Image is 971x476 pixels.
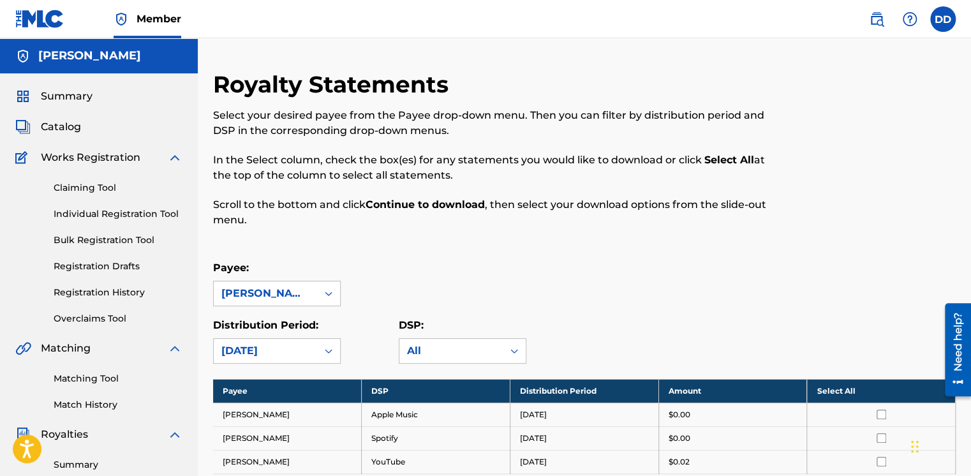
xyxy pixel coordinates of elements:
[15,89,93,104] a: SummarySummary
[15,48,31,64] img: Accounts
[137,11,181,26] span: Member
[213,197,785,228] p: Scroll to the bottom and click , then select your download options from the slide-out menu.
[41,150,140,165] span: Works Registration
[213,426,362,450] td: [PERSON_NAME]
[362,403,510,426] td: Apple Music
[167,341,182,356] img: expand
[15,89,31,104] img: Summary
[935,298,971,401] iframe: Resource Center
[213,108,785,138] p: Select your desired payee from the Payee drop-down menu. Then you can filter by distribution peri...
[658,379,807,403] th: Amount
[869,11,884,27] img: search
[902,11,917,27] img: help
[213,450,362,473] td: [PERSON_NAME]
[213,152,785,183] p: In the Select column, check the box(es) for any statements you would like to download or click at...
[213,70,455,99] h2: Royalty Statements
[911,428,919,466] div: Drag
[54,181,182,195] a: Claiming Tool
[510,379,658,403] th: Distribution Period
[54,207,182,221] a: Individual Registration Tool
[15,10,64,28] img: MLC Logo
[54,260,182,273] a: Registration Drafts
[399,319,424,331] label: DSP:
[167,150,182,165] img: expand
[510,426,658,450] td: [DATE]
[897,6,923,32] div: Help
[907,415,971,476] iframe: Chat Widget
[54,234,182,247] a: Bulk Registration Tool
[167,427,182,442] img: expand
[669,409,690,420] p: $0.00
[54,398,182,412] a: Match History
[41,341,91,356] span: Matching
[15,119,31,135] img: Catalog
[864,6,889,32] a: Public Search
[669,456,690,468] p: $0.02
[114,11,129,27] img: Top Rightsholder
[362,426,510,450] td: Spotify
[15,119,81,135] a: CatalogCatalog
[41,427,88,442] span: Royalties
[221,343,309,359] div: [DATE]
[213,379,362,403] th: Payee
[669,433,690,444] p: $0.00
[362,379,510,403] th: DSP
[510,450,658,473] td: [DATE]
[362,450,510,473] td: YouTube
[407,343,495,359] div: All
[213,319,318,331] label: Distribution Period:
[15,427,31,442] img: Royalties
[930,6,956,32] div: User Menu
[704,154,754,166] strong: Select All
[54,312,182,325] a: Overclaims Tool
[38,48,141,63] h5: Demetrios Dotis
[221,286,309,301] div: [PERSON_NAME]
[54,286,182,299] a: Registration History
[213,262,249,274] label: Payee:
[15,150,32,165] img: Works Registration
[41,89,93,104] span: Summary
[54,458,182,472] a: Summary
[510,403,658,426] td: [DATE]
[54,372,182,385] a: Matching Tool
[41,119,81,135] span: Catalog
[807,379,956,403] th: Select All
[213,403,362,426] td: [PERSON_NAME]
[15,341,31,356] img: Matching
[366,198,485,211] strong: Continue to download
